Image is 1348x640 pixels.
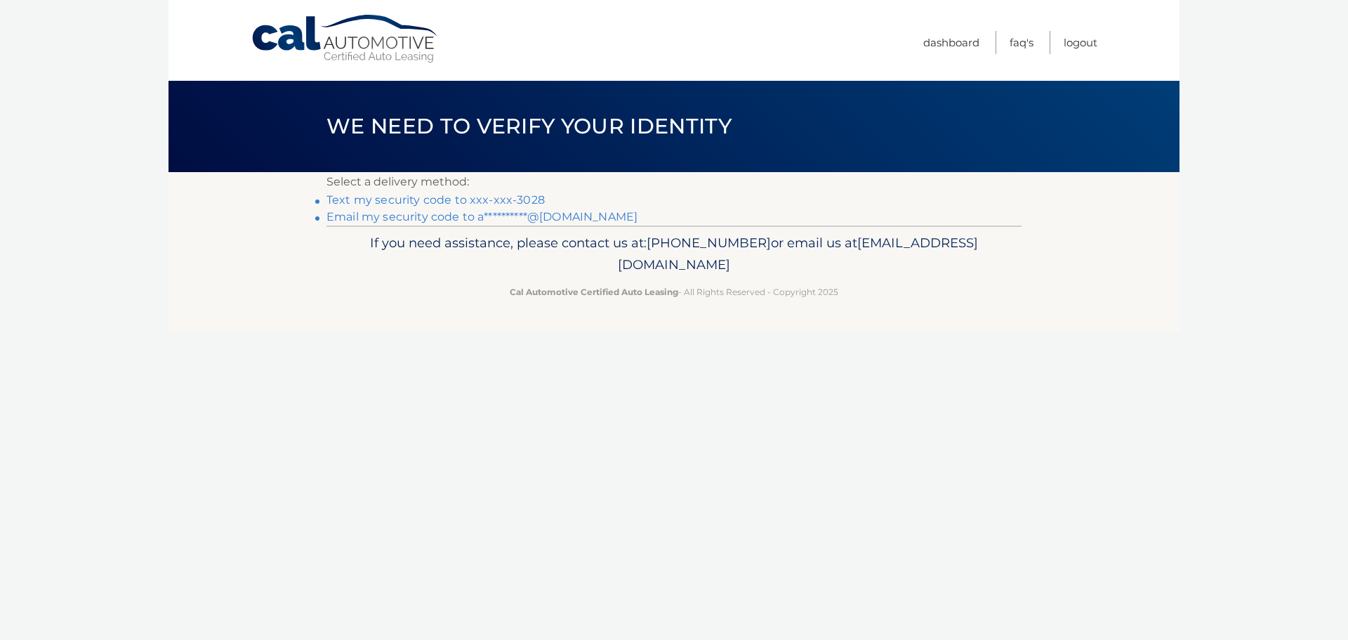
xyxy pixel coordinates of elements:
p: If you need assistance, please contact us at: or email us at [336,232,1012,277]
a: Dashboard [923,31,979,54]
a: FAQ's [1010,31,1033,54]
a: Email my security code to a**********@[DOMAIN_NAME] [326,210,637,223]
a: Cal Automotive [251,14,440,64]
a: Text my security code to xxx-xxx-3028 [326,193,545,207]
a: Logout [1064,31,1097,54]
p: Select a delivery method: [326,172,1022,192]
strong: Cal Automotive Certified Auto Leasing [510,287,678,297]
span: [PHONE_NUMBER] [647,235,771,251]
p: - All Rights Reserved - Copyright 2025 [336,285,1012,299]
span: We need to verify your identity [326,113,732,139]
